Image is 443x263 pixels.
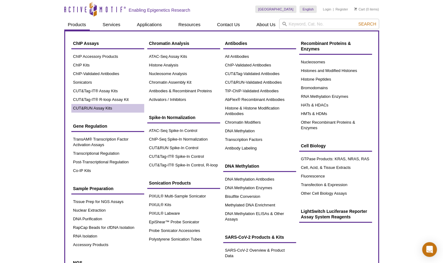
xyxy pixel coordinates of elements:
a: CUT&Tag-Validated Antibodies [223,70,296,78]
div: Open Intercom Messenger [422,242,437,257]
a: Chromatin Analysis [147,38,220,49]
a: PIXUL® Labware [147,209,220,218]
a: RapCap Beads for cfDNA Isolation [71,223,144,232]
a: Activators / Inhibitors [147,95,220,104]
a: DNA Methylation ELISAs & Other Assays [223,209,296,224]
a: ChIP Kits [71,61,144,70]
a: Login [323,7,331,11]
span: Sample Preparation [73,186,114,191]
a: SARS-CoV-2 Overview & Product Data [223,246,296,260]
a: DNA Methylation [223,160,296,172]
span: Antibodies [225,41,247,46]
span: DNA Methylation [225,164,259,169]
a: PIXUL® Multi-Sample Sonicator [147,192,220,201]
a: CUT&Tag-IT® Spike-In Control [147,152,220,161]
a: HMTs & HDMs [299,110,372,118]
a: EpiShear™ Probe Sonicator [147,218,220,226]
a: Services [99,19,124,30]
a: Other Recombinant Proteins & Enzymes [299,118,372,132]
a: Transcriptional Regulation [71,149,144,158]
a: Chromatin Modifiers [223,118,296,127]
a: CUT&RUN Assay Kits [71,104,144,113]
a: SARS-CoV-2 Products & Kits [223,231,296,243]
a: RNA Methylation Enzymes [299,92,372,101]
a: Antibodies [223,38,296,49]
a: Cart [354,7,365,11]
a: CUT&Tag-IT® Assay Kits [71,87,144,95]
a: HATs & HDACs [299,101,372,110]
a: Histone & Histone Modification Antibodies [223,104,296,118]
a: [GEOGRAPHIC_DATA] [255,6,297,13]
a: ATAC-Seq Spike-In Control [147,126,220,135]
a: Methylated DNA Enrichment [223,201,296,209]
span: Cell Biology [301,143,326,148]
span: Spike-In Normalization [149,115,196,120]
a: TIP-ChIP-Validated Antibodies [223,87,296,95]
a: Nuclear Extraction [71,206,144,215]
a: Post-Transcriptional Regulation [71,158,144,166]
span: ChIP Assays [73,41,99,46]
span: Search [358,22,376,26]
a: Bromodomains [299,84,372,92]
li: | [333,6,334,13]
a: CUT&RUN-Validated Antibodies [223,78,296,87]
img: Your Cart [354,7,357,10]
a: Cell Biology [299,140,372,152]
a: RNA Isolation [71,232,144,241]
span: LightSwitch Luciferase Reporter Assay System Reagents [301,209,367,219]
a: Other Cell Biology Assays [299,189,372,198]
span: Gene Regulation [73,124,107,129]
a: CUT&RUN Spike-In Control [147,144,220,152]
a: DNA Methylation [223,127,296,135]
a: Spike-In Normalization [147,112,220,123]
a: Cell, Acid, & Tissue Extracts [299,163,372,172]
a: Histone Analysis [147,61,220,70]
li: (0 items) [354,6,379,13]
a: Polystyrene Sonication Tubes [147,235,220,244]
a: Nucleosomes [299,58,372,66]
a: ChIP Accessory Products [71,52,144,61]
span: Recombinant Proteins & Enzymes [301,41,351,51]
a: Sonication Products [147,177,220,189]
a: Nucleosome Analysis [147,70,220,78]
a: Tissue Prep for NGS Assays [71,197,144,206]
a: Probe Sonicator Accessories [147,226,220,235]
a: DNA Methylation Antibodies [223,175,296,184]
a: Resources [175,19,204,30]
a: Co-IP Kits [71,166,144,175]
a: CUT&Tag-IT® R-loop Assay Kit [71,95,144,104]
a: DNA Purification [71,215,144,223]
a: About Us [253,19,279,30]
a: Antibodies & Recombinant Proteins [147,87,220,95]
a: Histones and Modified Histones [299,66,372,75]
a: CUT&Tag-IT® Spike-In Control, R-loop [147,161,220,169]
a: English [299,6,317,13]
a: Histone Peptides [299,75,372,84]
a: Antibody Labeling [223,144,296,153]
a: Products [64,19,90,30]
a: PIXUL® Kits [147,201,220,209]
h2: Enabling Epigenetics Research [129,7,190,13]
input: Keyword, Cat. No. [279,19,379,29]
a: DNA Methylation Enzymes [223,184,296,192]
a: LightSwitch Luciferase Reporter Assay System Reagents [299,205,372,223]
span: SARS-CoV-2 Products & Kits [225,235,284,240]
a: Contact Us [213,19,243,30]
a: Transcription Factors [223,135,296,144]
a: All Antibodies [223,52,296,61]
span: Chromatin Analysis [149,41,189,46]
a: GTPase Products: KRAS, NRAS, RAS [299,155,372,163]
a: ChIP-Validated Antibodies [223,61,296,70]
a: Fluorescence [299,172,372,181]
a: Applications [133,19,165,30]
a: Gene Regulation [71,120,144,132]
a: Sample Preparation [71,183,144,194]
a: Recombinant Proteins & Enzymes [299,38,372,55]
button: Search [356,21,378,27]
a: ATAC-Seq Assay Kits [147,52,220,61]
a: Chromatin Assembly Kit [147,78,220,87]
a: Transfection & Expression [299,181,372,189]
a: ChIP Assays [71,38,144,49]
a: AbFlex® Recombinant Antibodies [223,95,296,104]
a: Accessory Products [71,241,144,249]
